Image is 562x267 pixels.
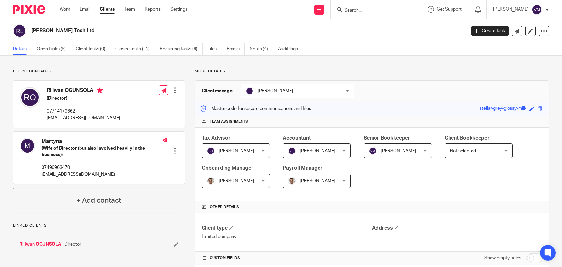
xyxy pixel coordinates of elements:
[369,147,376,155] img: svg%3E
[437,7,462,12] span: Get Support
[37,43,71,55] a: Open tasks (5)
[145,6,161,13] a: Reports
[13,43,32,55] a: Details
[202,225,372,232] h4: Client type
[76,43,110,55] a: Client tasks (0)
[202,135,231,141] span: Tax Advisor
[124,6,135,13] a: Team
[42,138,160,145] h4: Martyna
[115,43,155,55] a: Closed tasks (12)
[31,27,376,34] h2: [PERSON_NAME] Tech Ltd
[13,223,185,228] p: Linked clients
[47,95,120,102] h5: (Director)
[47,115,120,121] p: [EMAIL_ADDRESS][DOMAIN_NAME]
[13,24,26,38] img: svg%3E
[283,135,311,141] span: Accountant
[300,179,335,183] span: [PERSON_NAME]
[202,165,253,171] span: Onboarding Manager
[532,5,542,15] img: svg%3E
[364,135,410,141] span: Senior Bookkeeper
[210,204,239,210] span: Other details
[47,87,120,95] h4: Riliwan OGUNSOLA
[219,179,254,183] span: [PERSON_NAME]
[13,5,45,14] img: Pixie
[195,69,549,74] p: More details
[97,87,103,94] i: Primary
[278,43,303,55] a: Audit logs
[445,135,490,141] span: Client Bookkeeper
[381,149,416,153] span: [PERSON_NAME]
[283,165,323,171] span: Payroll Manager
[60,6,70,13] a: Work
[13,69,185,74] p: Client contacts
[19,241,61,248] a: Riliwan OGUNSOLA
[484,255,521,261] label: Show empty fields
[42,164,160,171] p: 07496963470
[200,105,311,112] p: Master code for secure communications and files
[288,177,296,185] img: PXL_20240409_141816916.jpg
[372,225,542,232] h4: Address
[250,43,273,55] a: Notes (4)
[170,6,187,13] a: Settings
[42,145,160,158] h5: (Wife of Director (but also involved heavily in the business))
[493,6,529,13] p: [PERSON_NAME]
[20,87,40,108] img: svg%3E
[80,6,90,13] a: Email
[100,6,115,13] a: Clients
[202,255,372,261] h4: CUSTOM FIELDS
[160,43,203,55] a: Recurring tasks (6)
[47,108,120,114] p: 07714179662
[42,171,160,178] p: [EMAIL_ADDRESS][DOMAIN_NAME]
[207,147,214,155] img: svg%3E
[20,138,35,153] img: svg%3E
[344,8,402,14] input: Search
[246,87,253,95] img: svg%3E
[64,241,81,248] span: Director
[207,43,222,55] a: Files
[471,26,509,36] a: Create task
[227,43,245,55] a: Emails
[300,149,335,153] span: [PERSON_NAME]
[450,149,476,153] span: Not selected
[258,89,293,93] span: [PERSON_NAME]
[219,149,254,153] span: [PERSON_NAME]
[480,105,526,113] div: stellar-grey-glossy-milk
[207,177,214,185] img: PXL_20240409_141816916.jpg
[288,147,296,155] img: svg%3E
[202,88,234,94] h3: Client manager
[76,195,121,205] h4: + Add contact
[202,233,372,240] p: Limited company
[210,119,248,124] span: Team assignments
